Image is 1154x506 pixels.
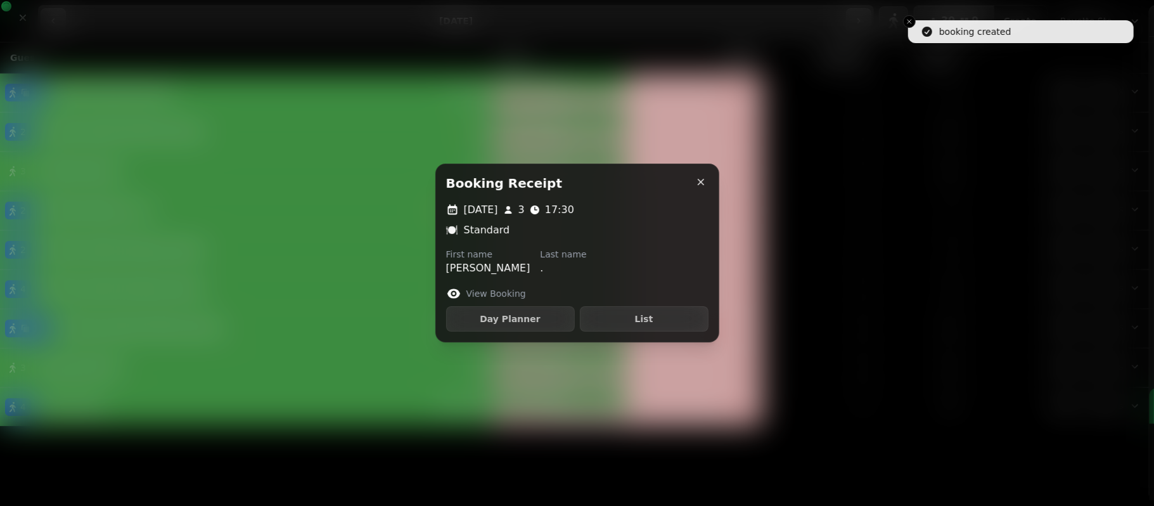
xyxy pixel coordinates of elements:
label: Last name [540,248,586,261]
p: 🍽️ [446,223,459,238]
button: Day Planner [446,306,575,332]
p: 3 [518,202,525,217]
p: Standard [464,223,510,238]
p: [PERSON_NAME] [446,261,530,276]
span: List [591,315,698,323]
label: View Booking [466,287,526,300]
p: . [540,261,586,276]
p: 17:30 [545,202,574,217]
h2: Booking receipt [446,174,563,192]
span: Day Planner [457,315,564,323]
button: List [580,306,708,332]
label: First name [446,248,530,261]
p: [DATE] [464,202,498,217]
